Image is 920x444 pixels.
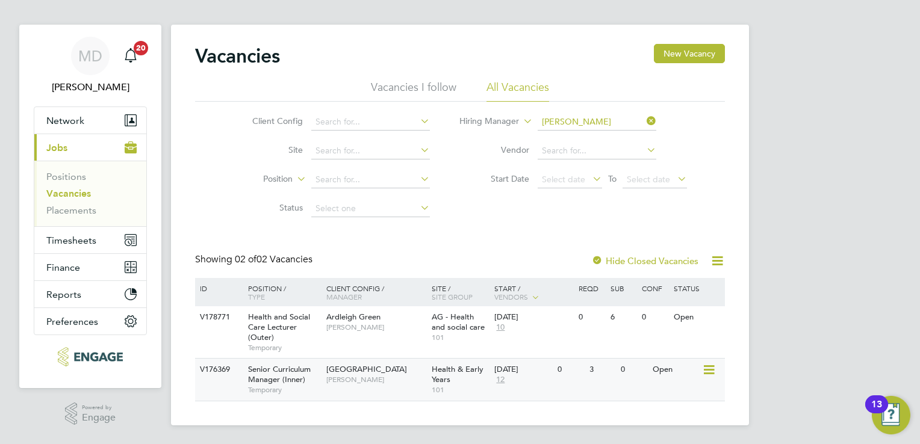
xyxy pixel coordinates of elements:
[326,322,426,332] span: [PERSON_NAME]
[234,144,303,155] label: Site
[671,306,723,328] div: Open
[429,278,492,307] div: Site /
[432,385,489,395] span: 101
[46,262,80,273] span: Finance
[197,278,239,298] div: ID
[494,292,528,301] span: Vendors
[460,144,529,155] label: Vendor
[78,48,102,64] span: MD
[248,312,310,342] span: Health and Social Care Lecturer (Outer)
[586,359,618,381] div: 3
[326,375,426,384] span: [PERSON_NAME]
[555,359,586,381] div: 0
[494,322,506,333] span: 10
[311,171,430,188] input: Search for...
[34,227,146,253] button: Timesheets
[323,278,429,307] div: Client Config /
[46,289,81,300] span: Reports
[46,115,84,126] span: Network
[46,188,91,199] a: Vacancies
[195,253,315,266] div: Showing
[19,25,161,388] nav: Main navigation
[197,306,239,328] div: V178771
[223,173,293,185] label: Position
[311,114,430,131] input: Search for...
[326,364,407,374] span: [GEOGRAPHIC_DATA]
[248,292,265,301] span: Type
[494,365,552,375] div: [DATE]
[58,347,122,366] img: xede-logo-retina.png
[134,41,148,55] span: 20
[82,413,116,423] span: Engage
[450,116,519,128] label: Hiring Manager
[371,80,456,102] li: Vacancies I follow
[311,200,430,217] input: Select one
[46,235,96,246] span: Timesheets
[627,174,670,185] span: Select date
[432,333,489,342] span: 101
[248,343,320,353] span: Temporary
[639,306,670,328] div: 0
[654,44,725,63] button: New Vacancy
[608,306,639,328] div: 6
[618,359,649,381] div: 0
[671,278,723,298] div: Status
[34,107,146,134] button: Network
[432,312,485,332] span: AG - Health and social care
[197,359,239,381] div: V176369
[119,37,143,75] a: 20
[34,161,146,226] div: Jobs
[34,281,146,307] button: Reports
[248,385,320,395] span: Temporary
[46,142,67,153] span: Jobs
[34,347,147,366] a: Go to home page
[248,364,311,384] span: Senior Curriculum Manager (Inner)
[491,278,576,308] div: Start /
[34,254,146,280] button: Finance
[234,202,303,213] label: Status
[432,292,473,301] span: Site Group
[432,364,483,384] span: Health & Early Years
[34,80,147,94] span: Martina Davey
[538,143,656,159] input: Search for...
[34,308,146,335] button: Preferences
[46,171,86,182] a: Positions
[486,80,549,102] li: All Vacancies
[34,134,146,161] button: Jobs
[872,396,910,434] button: Open Resource Center, 13 new notifications
[34,37,147,94] a: MD[PERSON_NAME]
[326,312,381,322] span: Ardleigh Green
[65,402,116,425] a: Powered byEngage
[494,375,506,385] span: 12
[235,253,312,265] span: 02 Vacancies
[591,255,698,267] label: Hide Closed Vacancies
[326,292,362,301] span: Manager
[494,312,573,322] div: [DATE]
[82,402,116,413] span: Powered by
[576,278,607,298] div: Reqd
[239,278,323,307] div: Position /
[538,114,656,131] input: Search for...
[311,143,430,159] input: Search for...
[871,404,882,420] div: 13
[639,278,670,298] div: Conf
[46,205,96,216] a: Placements
[576,306,607,328] div: 0
[460,173,529,184] label: Start Date
[195,44,280,68] h2: Vacancies
[650,359,702,381] div: Open
[46,316,98,327] span: Preferences
[605,171,620,187] span: To
[234,116,303,126] label: Client Config
[542,174,585,185] span: Select date
[608,278,639,298] div: Sub
[235,253,256,265] span: 02 of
